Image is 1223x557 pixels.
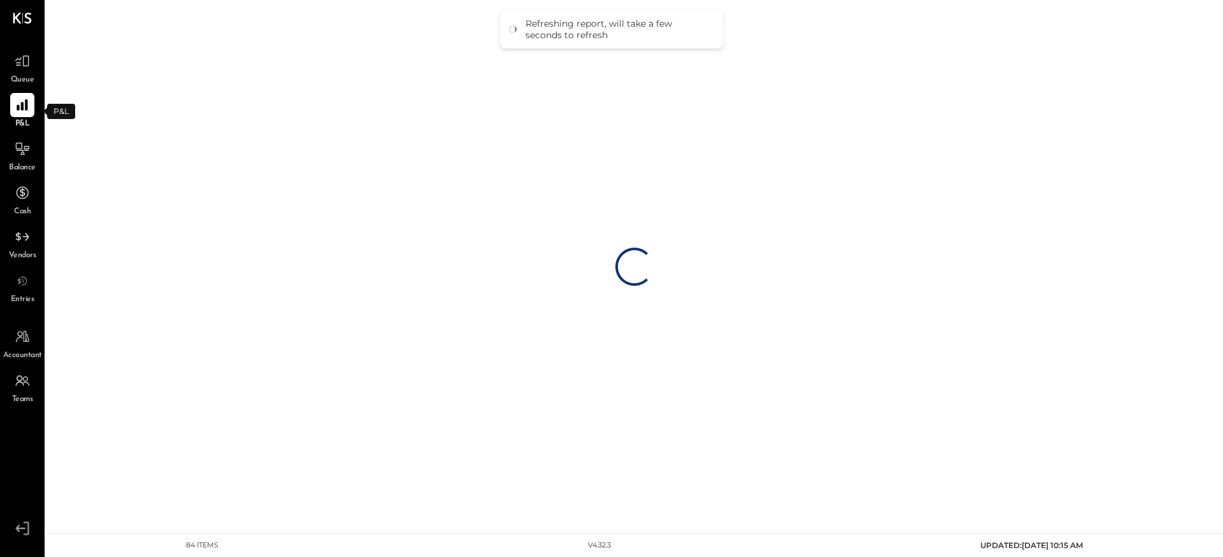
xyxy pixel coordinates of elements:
div: v 4.32.3 [588,540,611,551]
a: Queue [1,49,44,86]
span: Accountant [3,350,42,362]
a: Entries [1,269,44,306]
span: UPDATED: [DATE] 10:15 AM [980,540,1083,550]
a: Teams [1,369,44,405]
span: Queue [11,74,34,86]
span: Vendors [9,250,36,262]
span: Entries [11,294,34,306]
a: Cash [1,181,44,218]
a: Accountant [1,325,44,362]
a: P&L [1,93,44,130]
span: Teams [12,394,33,405]
a: Vendors [1,225,44,262]
div: Refreshing report, will take a few seconds to refresh [526,18,710,41]
div: P&L [47,104,75,119]
span: Cash [14,206,31,218]
span: P&L [15,118,30,130]
div: 84 items [186,540,218,551]
a: Balance [1,137,44,174]
span: Balance [9,162,36,174]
